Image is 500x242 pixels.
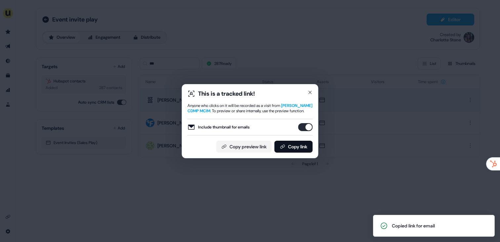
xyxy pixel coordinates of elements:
[198,90,255,98] div: This is a tracked link!
[216,141,272,153] button: Copy preview link
[187,123,250,131] label: Include thumbnail for emails
[274,141,313,153] button: Copy link
[187,103,313,114] div: Anyone who clicks on it will be recorded as a visit from . To preview or share internally, use th...
[187,103,312,114] span: [PERSON_NAME] CDMP MCIM
[392,222,435,229] div: Copied link for email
